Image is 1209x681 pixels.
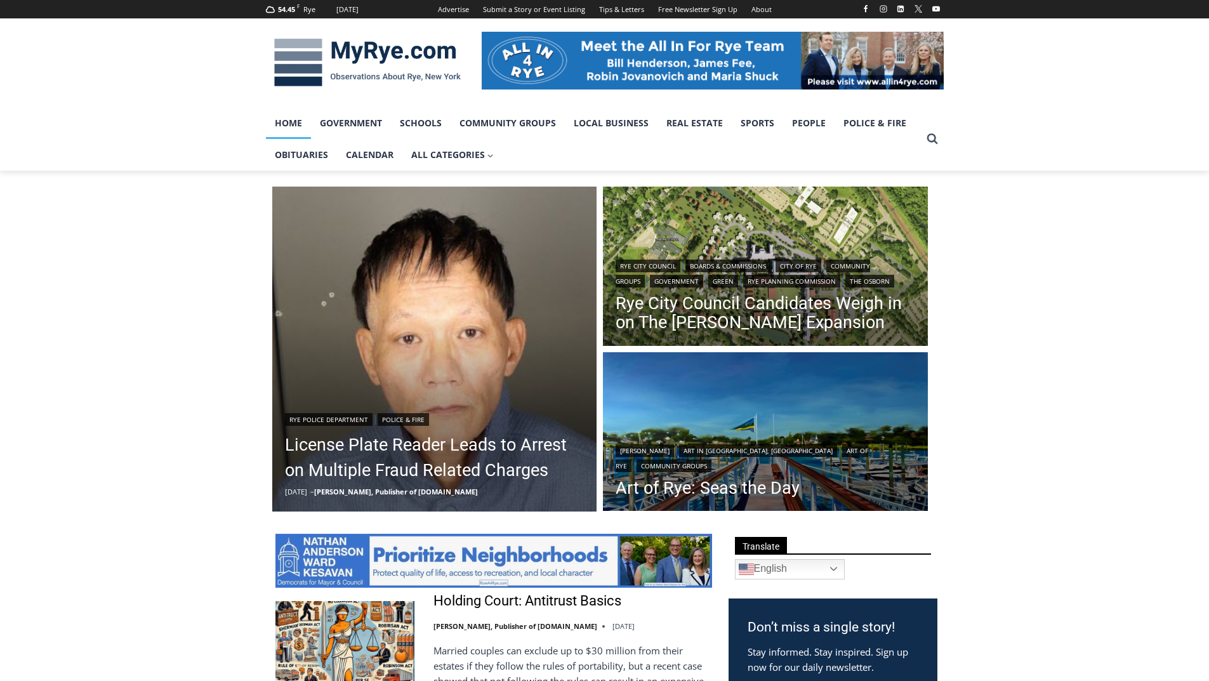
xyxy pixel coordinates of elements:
a: Art in [GEOGRAPHIC_DATA], [GEOGRAPHIC_DATA] [679,444,837,457]
span: All Categories [411,148,494,162]
img: (PHOTO: On Monday, October 13, 2025, Rye PD arrested Ming Wu, 60, of Flushing, New York, on multi... [272,187,597,512]
img: [PHOTO: Seas the Day - Shenorock Shore Club Marina, Rye 36” X 48” Oil on canvas, Commissioned & E... [603,352,928,515]
img: en [739,562,754,577]
a: All Categories [402,139,503,171]
a: [PERSON_NAME], Publisher of [DOMAIN_NAME] [314,487,478,496]
div: [DATE] [336,4,359,15]
a: Linkedin [893,1,908,17]
a: License Plate Reader Leads to Arrest on Multiple Fraud Related Charges [285,432,585,483]
a: People [783,107,835,139]
span: Translate [735,537,787,554]
a: Sports [732,107,783,139]
nav: Primary Navigation [266,107,921,171]
img: All in for Rye [482,32,944,89]
a: [PERSON_NAME], Publisher of [DOMAIN_NAME] [433,621,597,631]
a: English [735,559,845,579]
a: Facebook [858,1,873,17]
time: [DATE] [612,621,635,631]
a: Police & Fire [835,107,915,139]
a: Holding Court: Antitrust Basics [433,592,621,611]
a: Rye Police Department [285,413,373,426]
time: [DATE] [285,487,307,496]
a: Green [708,275,738,288]
a: Rye Planning Commission [743,275,840,288]
a: Police & Fire [378,413,429,426]
span: 54.45 [278,4,295,14]
a: Home [266,107,311,139]
a: Read More Art of Rye: Seas the Day [603,352,928,515]
a: Rye City Council [616,260,680,272]
div: Rye [303,4,315,15]
a: Government [311,107,391,139]
span: F [297,3,300,10]
a: Boards & Commissions [685,260,770,272]
img: MyRye.com [266,30,469,96]
a: YouTube [928,1,944,17]
a: Government [650,275,703,288]
p: Stay informed. Stay inspired. Sign up now for our daily newsletter. [748,644,918,675]
a: City of Rye [776,260,821,272]
button: View Search Form [921,128,944,150]
h3: Don’t miss a single story! [748,618,918,638]
a: Real Estate [657,107,732,139]
a: Schools [391,107,451,139]
div: | | | [616,442,915,472]
a: Community Groups [637,460,711,472]
a: Calendar [337,139,402,171]
a: Read More License Plate Reader Leads to Arrest on Multiple Fraud Related Charges [272,187,597,512]
a: Obituaries [266,139,337,171]
a: Read More Rye City Council Candidates Weigh in on The Osborn Expansion [603,187,928,349]
a: Art of Rye: Seas the Day [616,479,915,498]
a: Instagram [876,1,891,17]
a: The Osborn [845,275,894,288]
div: | | | | | | | [616,257,915,288]
div: | [285,411,585,426]
a: Community Groups [451,107,565,139]
a: [PERSON_NAME] [616,444,674,457]
span: – [310,487,314,496]
img: (PHOTO: Illustrative plan of The Osborn's proposed site plan from the July 10, 2025 planning comm... [603,187,928,349]
a: Rye City Council Candidates Weigh in on The [PERSON_NAME] Expansion [616,294,915,332]
a: X [911,1,926,17]
a: Local Business [565,107,657,139]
